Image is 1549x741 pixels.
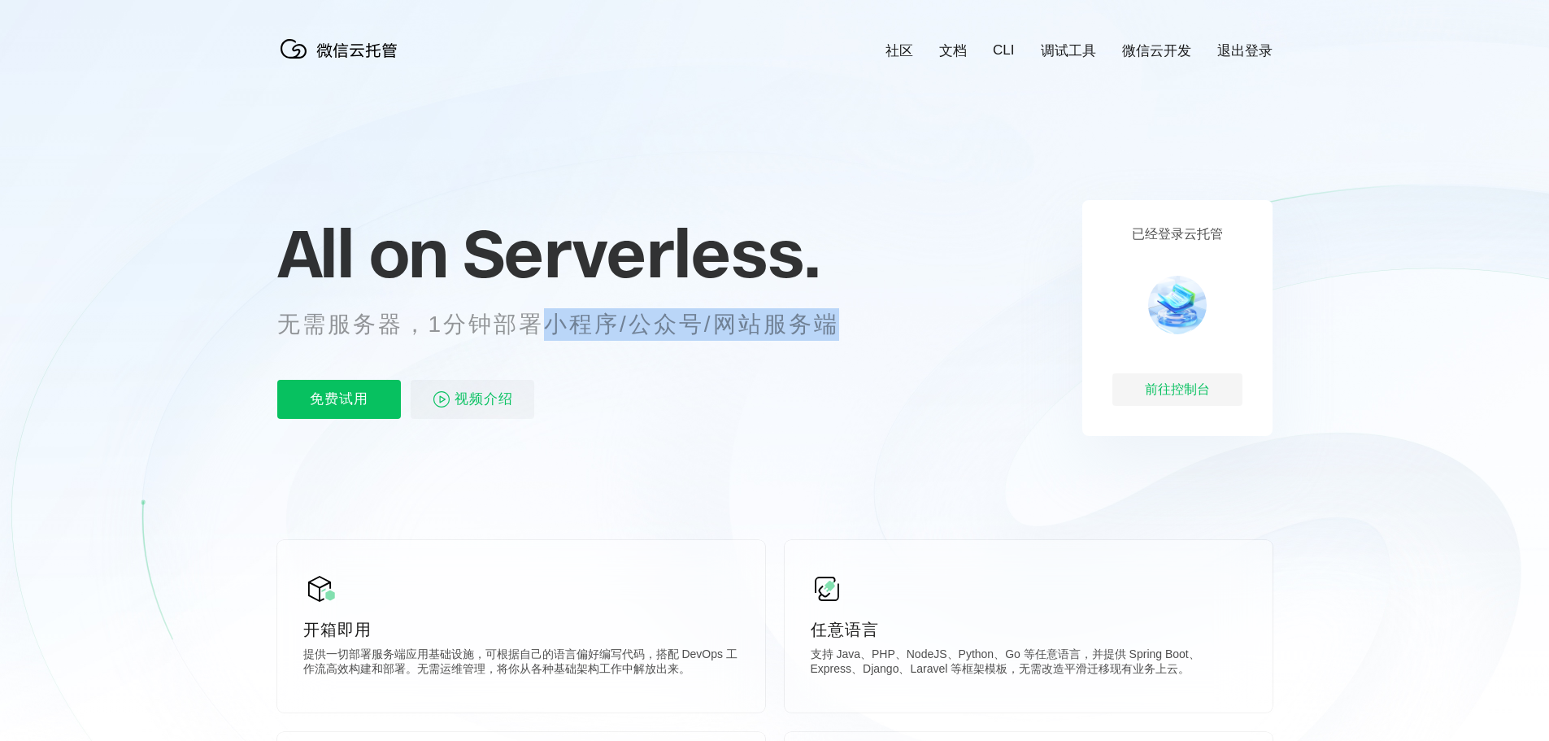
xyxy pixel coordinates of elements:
[277,308,869,341] p: 无需服务器，1分钟部署小程序/公众号/网站服务端
[303,618,739,641] p: 开箱即用
[277,33,407,65] img: 微信云托管
[455,380,513,419] span: 视频介绍
[1041,41,1096,60] a: 调试工具
[1132,226,1223,243] p: 已经登录云托管
[277,380,401,419] p: 免费试用
[303,647,739,680] p: 提供一切部署服务端应用基础设施，可根据自己的语言偏好编写代码，搭配 DevOps 工作流高效构建和部署。无需运维管理，将你从各种基础架构工作中解放出来。
[811,618,1247,641] p: 任意语言
[1112,373,1242,406] div: 前往控制台
[993,42,1014,59] a: CLI
[463,212,820,294] span: Serverless.
[939,41,967,60] a: 文档
[1217,41,1273,60] a: 退出登录
[811,647,1247,680] p: 支持 Java、PHP、NodeJS、Python、Go 等任意语言，并提供 Spring Boot、Express、Django、Laravel 等框架模板，无需改造平滑迁移现有业务上云。
[885,41,913,60] a: 社区
[432,390,451,409] img: video_play.svg
[277,54,407,68] a: 微信云托管
[1122,41,1191,60] a: 微信云开发
[277,212,447,294] span: All on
